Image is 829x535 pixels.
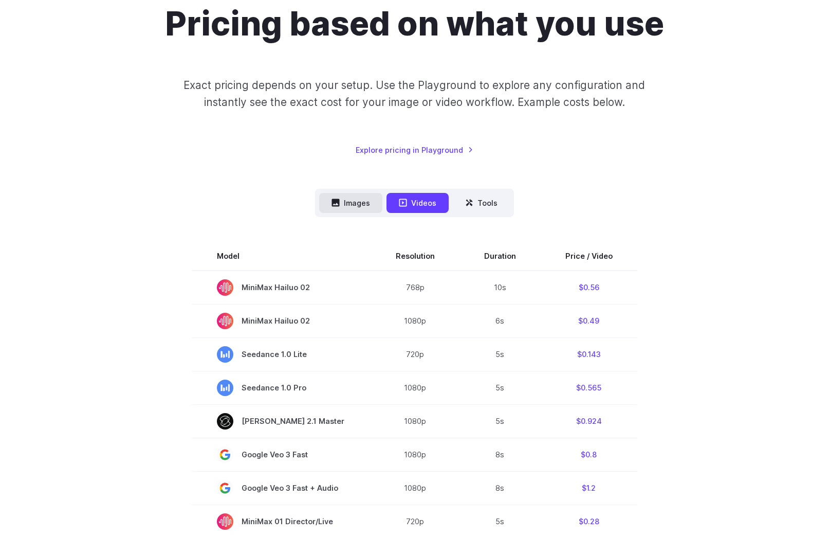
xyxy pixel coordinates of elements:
[459,304,541,337] td: 6s
[217,513,346,530] span: MiniMax 01 Director/Live
[319,193,382,213] button: Images
[217,380,346,396] span: Seedance 1.0 Pro
[541,371,637,404] td: $0.565
[541,337,637,371] td: $0.143
[459,371,541,404] td: 5s
[217,346,346,363] span: Seedance 1.0 Lite
[356,144,473,156] a: Explore pricing in Playground
[459,337,541,371] td: 5s
[459,242,541,271] th: Duration
[371,371,459,404] td: 1080p
[371,438,459,471] td: 1080p
[217,480,346,496] span: Google Veo 3 Fast + Audio
[386,193,449,213] button: Videos
[164,77,665,111] p: Exact pricing depends on your setup. Use the Playground to explore any configuration and instantl...
[217,447,346,463] span: Google Veo 3 Fast
[371,337,459,371] td: 720p
[541,471,637,505] td: $1.2
[217,313,346,329] span: MiniMax Hailuo 02
[165,4,664,44] h1: Pricing based on what you use
[217,279,346,296] span: MiniMax Hailuo 02
[459,404,541,438] td: 5s
[541,271,637,305] td: $0.56
[371,404,459,438] td: 1080p
[217,413,346,430] span: [PERSON_NAME] 2.1 Master
[371,471,459,505] td: 1080p
[541,242,637,271] th: Price / Video
[541,404,637,438] td: $0.924
[459,438,541,471] td: 8s
[541,304,637,337] td: $0.49
[541,438,637,471] td: $0.8
[459,271,541,305] td: 10s
[459,471,541,505] td: 8s
[453,193,510,213] button: Tools
[371,242,459,271] th: Resolution
[192,242,371,271] th: Model
[371,304,459,337] td: 1080p
[371,271,459,305] td: 768p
